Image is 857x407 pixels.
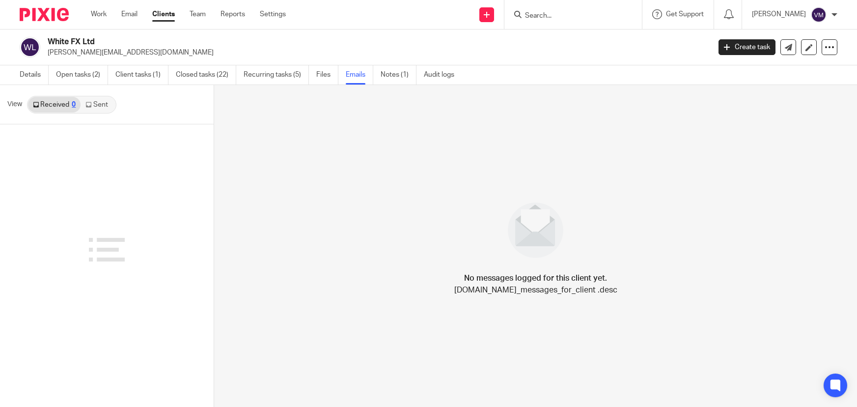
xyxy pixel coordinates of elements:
[56,65,108,85] a: Open tasks (2)
[260,9,286,19] a: Settings
[424,65,462,85] a: Audit logs
[152,9,175,19] a: Clients
[464,272,607,284] h4: No messages logged for this client yet.
[115,65,168,85] a: Client tasks (1)
[316,65,338,85] a: Files
[381,65,416,85] a: Notes (1)
[752,9,806,19] p: [PERSON_NAME]
[719,39,775,55] a: Create task
[20,37,40,58] img: svg%3E
[666,11,704,18] span: Get Support
[91,9,107,19] a: Work
[454,284,617,296] p: [DOMAIN_NAME]_messages_for_client .desc
[48,37,573,47] h2: White FX Ltd
[811,7,827,23] img: svg%3E
[244,65,309,85] a: Recurring tasks (5)
[81,97,115,113] a: Sent
[20,65,49,85] a: Details
[524,12,612,21] input: Search
[72,101,76,108] div: 0
[48,48,704,58] p: [PERSON_NAME][EMAIL_ADDRESS][DOMAIN_NAME]
[7,99,22,110] span: View
[20,8,69,21] img: Pixie
[346,65,373,85] a: Emails
[121,9,138,19] a: Email
[190,9,206,19] a: Team
[28,97,81,113] a: Received0
[176,65,236,85] a: Closed tasks (22)
[221,9,245,19] a: Reports
[501,196,570,264] img: image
